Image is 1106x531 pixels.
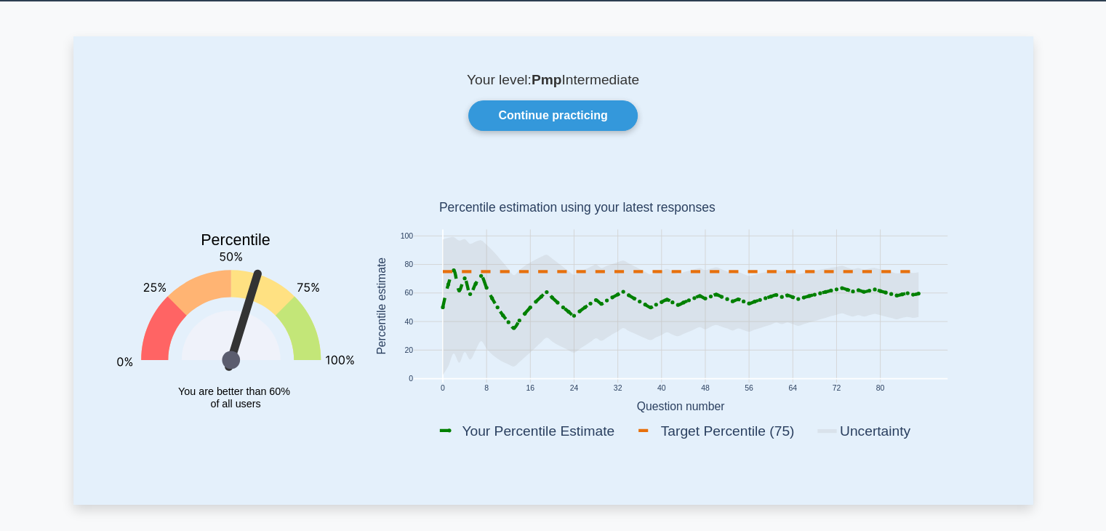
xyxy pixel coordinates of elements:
[374,257,387,355] text: Percentile estimate
[657,385,665,393] text: 40
[832,385,841,393] text: 72
[108,71,998,89] p: Your level: Intermediate
[404,261,413,269] text: 80
[636,400,724,412] text: Question number
[178,386,290,397] tspan: You are better than 60%
[409,375,413,383] text: 0
[788,385,797,393] text: 64
[210,398,260,410] tspan: of all users
[440,385,444,393] text: 0
[526,385,534,393] text: 16
[613,385,622,393] text: 32
[438,201,715,215] text: Percentile estimation using your latest responses
[404,290,413,298] text: 60
[569,385,578,393] text: 24
[468,100,637,131] a: Continue practicing
[745,385,753,393] text: 56
[404,346,413,354] text: 20
[400,232,413,240] text: 100
[404,318,413,326] text: 40
[875,385,884,393] text: 80
[532,72,562,87] b: Pmp
[701,385,710,393] text: 48
[201,232,271,249] text: Percentile
[484,385,489,393] text: 8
